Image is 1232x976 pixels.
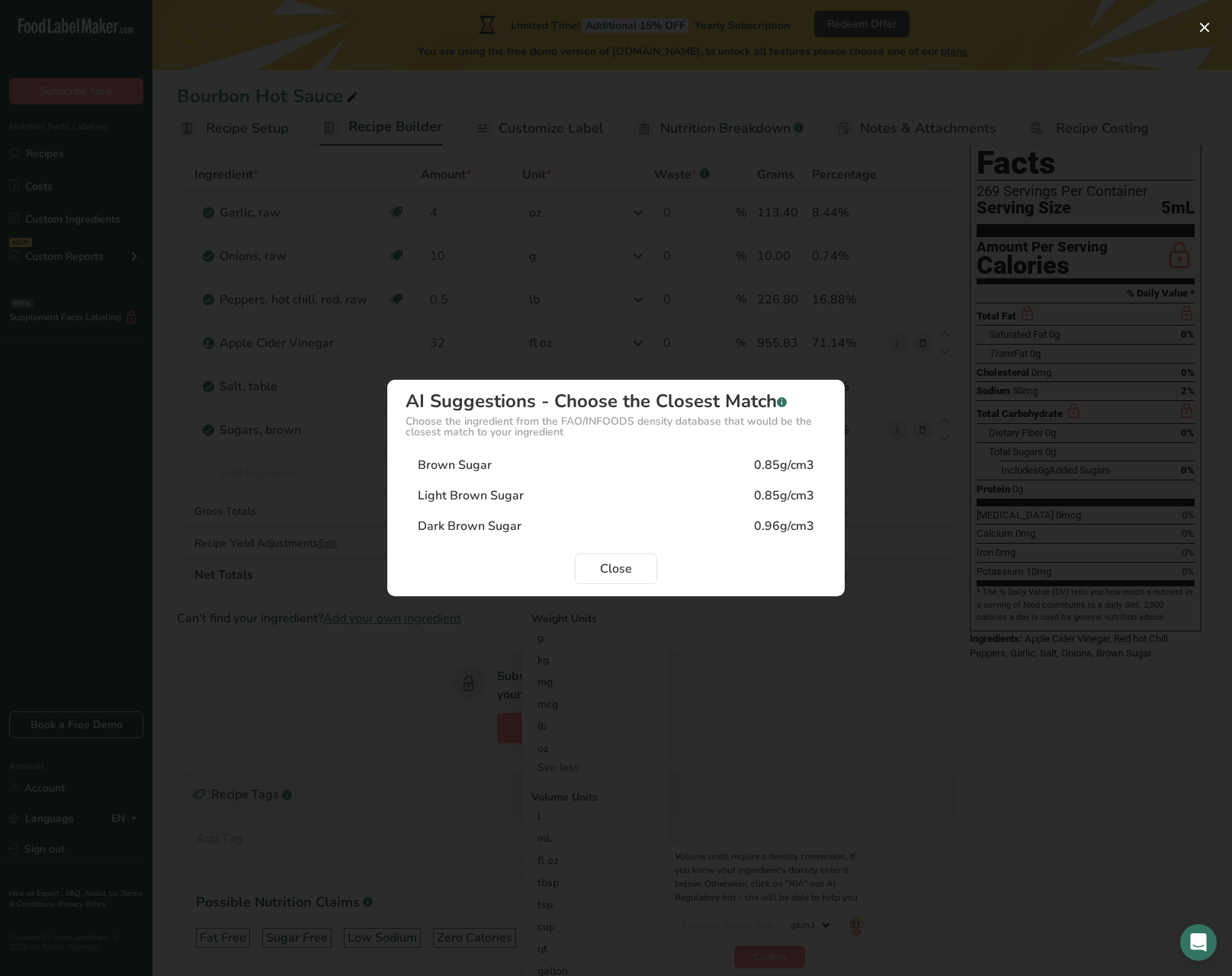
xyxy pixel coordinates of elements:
div: Brown Sugar [418,456,492,474]
div: Dark Brown Sugar [418,517,521,535]
button: Close [575,554,657,584]
div: 0.96g/cm3 [754,517,814,535]
div: 0.85g/cm3 [754,486,814,505]
div: Light Brown Sugar [418,486,524,505]
div: Choose the ingredient from the FAO/INFOODS density database that would be the closest match to yo... [406,416,826,438]
div: Open Intercom Messenger [1180,924,1217,961]
div: 0.85g/cm3 [754,456,814,474]
div: AI Suggestions - Choose the Closest Match [406,392,826,410]
span: Close [600,560,632,578]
